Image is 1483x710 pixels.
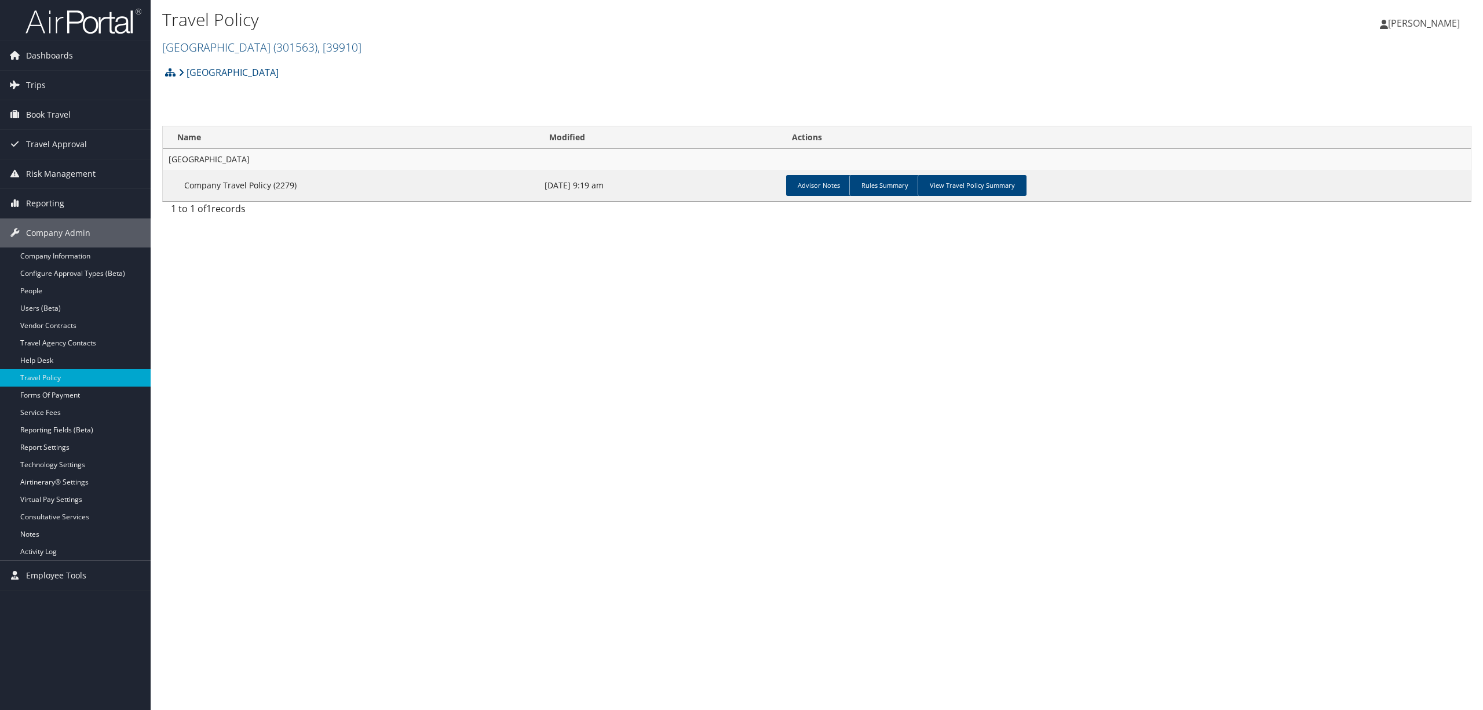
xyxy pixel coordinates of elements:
span: Employee Tools [26,561,86,590]
th: Modified: activate to sort column ascending [539,126,781,149]
span: , [ 39910 ] [317,39,361,55]
span: Dashboards [26,41,73,70]
td: [DATE] 9:19 am [539,170,781,201]
a: Rules Summary [849,175,920,196]
span: 1 [206,202,211,215]
span: Book Travel [26,100,71,129]
a: [PERSON_NAME] [1380,6,1471,41]
a: [GEOGRAPHIC_DATA] [162,39,361,55]
span: Travel Approval [26,130,87,159]
span: Trips [26,71,46,100]
span: Company Admin [26,219,90,247]
a: [GEOGRAPHIC_DATA] [178,61,279,84]
th: Name: activate to sort column ascending [163,126,539,149]
h1: Travel Policy [162,8,1035,32]
a: View Travel Policy Summary [918,175,1027,196]
div: 1 to 1 of records [171,202,481,221]
span: Reporting [26,189,64,218]
th: Actions [781,126,1471,149]
a: Advisor Notes [786,175,852,196]
span: Risk Management [26,159,96,188]
span: ( 301563 ) [273,39,317,55]
td: [GEOGRAPHIC_DATA] [163,149,1471,170]
td: Company Travel Policy (2279) [163,170,539,201]
img: airportal-logo.png [25,8,141,35]
span: [PERSON_NAME] [1388,17,1460,30]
